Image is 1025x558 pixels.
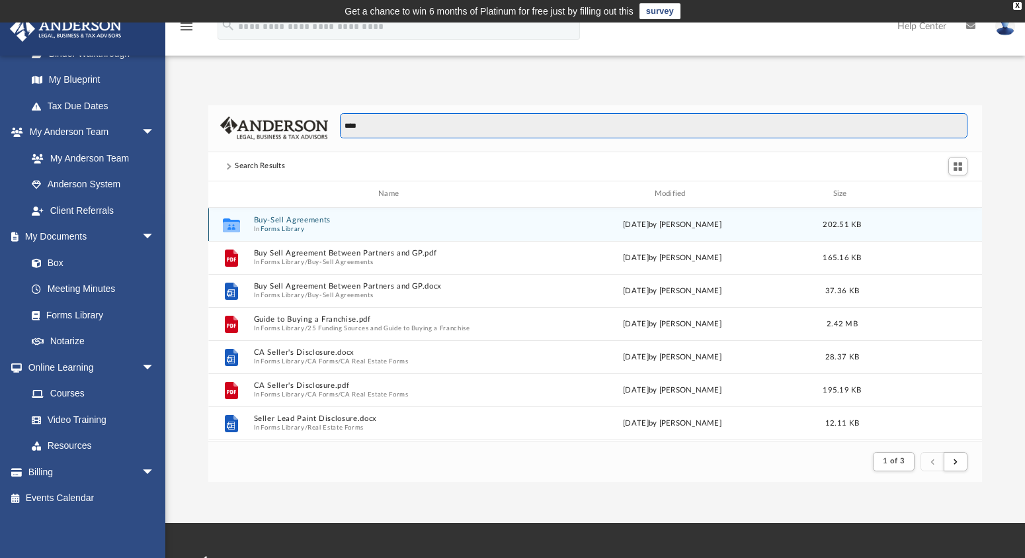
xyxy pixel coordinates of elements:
button: CA Seller's Disclosure.pdf [254,381,529,390]
button: CA Forms [307,390,338,398]
div: Name [253,188,529,200]
button: Forms Library [261,224,304,233]
span: In [254,324,529,332]
div: close [1013,2,1022,10]
span: / [305,324,307,332]
div: Size [816,188,869,200]
button: Forms Library [261,291,304,299]
button: CA Forms [307,357,338,365]
span: 2.42 MB [827,320,858,327]
button: Guide to Buying a Franchise.pdf [254,315,529,324]
div: Modified [534,188,810,200]
div: [DATE] by [PERSON_NAME] [535,417,810,429]
a: Video Training [19,406,161,433]
span: / [338,390,341,398]
button: Buy-Sell Agreements [307,257,373,266]
button: Buy-Sell Agreements [307,291,373,299]
div: [DATE] by [PERSON_NAME] [535,318,810,330]
span: In [254,423,529,432]
input: Search files and folders [340,113,967,138]
a: My Blueprint [19,67,168,93]
a: Tax Due Dates [19,93,175,119]
button: Forms Library [261,423,304,432]
div: id [874,188,967,200]
span: / [305,257,307,266]
button: CA Real Estate Forms [341,390,408,398]
button: Forms Library [261,357,304,365]
span: / [305,357,307,365]
a: Anderson System [19,171,168,198]
span: In [254,224,529,233]
div: [DATE] by [PERSON_NAME] [535,218,810,230]
span: / [305,291,307,299]
a: Box [19,250,161,276]
span: 202.51 KB [823,220,861,228]
span: 28.37 KB [825,353,859,360]
span: arrow_drop_down [142,354,168,381]
div: [DATE] by [PERSON_NAME] [535,285,810,297]
span: arrow_drop_down [142,459,168,486]
a: Billingarrow_drop_down [9,459,175,485]
div: id [214,188,247,200]
a: survey [639,3,680,19]
span: 165.16 KB [823,254,861,261]
button: Switch to Grid View [948,157,968,175]
a: Courses [19,381,168,407]
div: [DATE] by [PERSON_NAME] [535,384,810,396]
span: 1 of 3 [883,457,905,465]
a: Client Referrals [19,197,168,224]
img: User Pic [995,17,1015,36]
a: Resources [19,433,168,459]
div: [DATE] by [PERSON_NAME] [535,252,810,263]
button: Forms Library [261,324,304,332]
div: Get a chance to win 6 months of Platinum for free just by filling out this [345,3,634,19]
button: 25 Funding Sources and Guide to Buying a Franchise [307,324,470,332]
div: [DATE] by [PERSON_NAME] [535,351,810,363]
img: Anderson Advisors Platinum Portal [6,16,126,42]
button: Buy Sell Agreement Between Partners and GP.docx [254,282,529,291]
button: 1 of 3 [873,452,915,471]
a: Forms Library [19,302,161,328]
span: In [254,291,529,299]
button: Buy-Sell Agreements [254,216,529,224]
button: Forms Library [261,257,304,266]
a: Events Calendar [9,485,175,512]
span: 12.11 KB [825,419,859,426]
a: Online Learningarrow_drop_down [9,354,168,381]
a: My Anderson Team [19,145,161,171]
button: Buy Sell Agreement Between Partners and GP.pdf [254,249,529,257]
span: In [254,257,529,266]
a: Meeting Minutes [19,276,168,302]
button: Forms Library [261,390,304,398]
span: / [338,357,341,365]
span: 195.19 KB [823,386,861,393]
button: CA Seller's Disclosure.docx [254,348,529,357]
i: menu [179,19,194,34]
a: My Anderson Teamarrow_drop_down [9,119,168,146]
div: grid [208,208,982,442]
button: CA Real Estate Forms [341,357,408,365]
a: Notarize [19,328,168,355]
span: / [305,390,307,398]
a: My Documentsarrow_drop_down [9,224,168,250]
button: Seller Lead Paint Disclosure.docx [254,414,529,423]
i: search [221,18,235,32]
span: arrow_drop_down [142,119,168,146]
span: 37.36 KB [825,287,859,294]
span: / [305,423,307,432]
span: In [254,357,529,365]
span: arrow_drop_down [142,224,168,251]
span: In [254,390,529,398]
div: Search Results [235,160,285,172]
button: Real Estate Forms [307,423,364,432]
a: menu [179,25,194,34]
